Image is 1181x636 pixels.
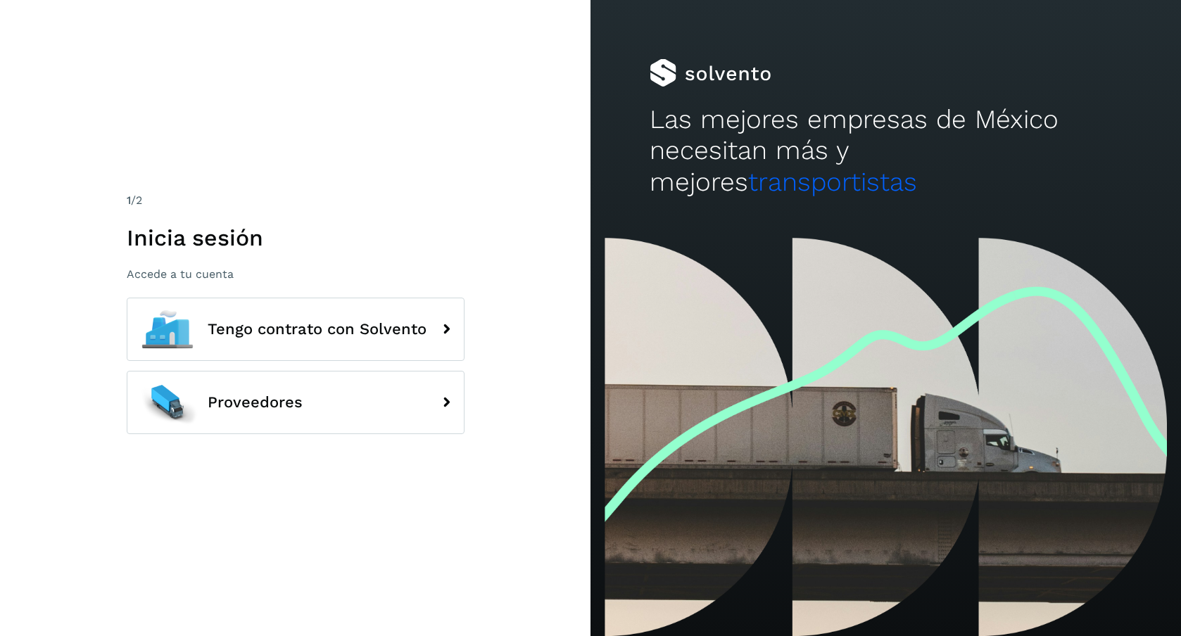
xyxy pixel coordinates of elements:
span: Tengo contrato con Solvento [208,321,427,338]
p: Accede a tu cuenta [127,267,465,281]
span: 1 [127,193,131,207]
span: Proveedores [208,394,303,411]
button: Tengo contrato con Solvento [127,298,465,361]
div: /2 [127,192,465,209]
span: transportistas [748,167,917,197]
button: Proveedores [127,371,465,434]
h1: Inicia sesión [127,224,465,251]
h2: Las mejores empresas de México necesitan más y mejores [650,104,1122,198]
